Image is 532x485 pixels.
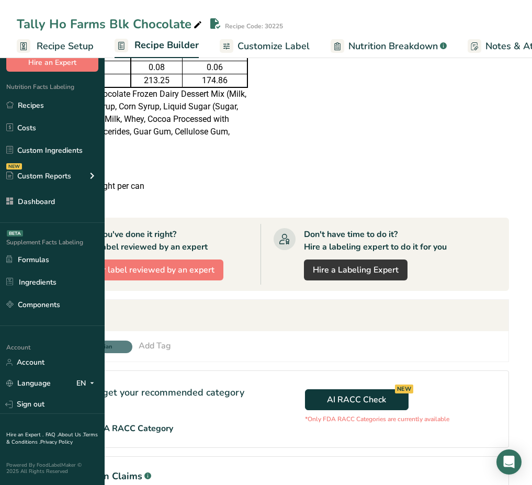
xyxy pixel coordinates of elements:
div: BETA [7,230,23,236]
span: Nutrition Breakdown [348,39,438,53]
a: Hire a Labeling Expert [304,260,408,280]
a: About Us . [58,431,83,438]
div: 174.86 [185,74,245,87]
div: Open Intercom Messenger [496,449,522,475]
span: IM 5% Chocolate Frozen Dairy Dessert Mix (Milk, High Fructose Corn Syrup, Corn Syrup, Liquid Suga... [21,89,246,149]
a: Recipe Builder [115,33,199,59]
a: Terms & Conditions . [6,431,98,446]
span: Customize Label [237,39,310,53]
a: Privacy Policy [40,438,73,446]
span: Recipe Setup [37,39,94,53]
div: Custom Reports [6,171,71,182]
div: Don't have time to do it? Hire a labeling expert to do it for you [304,228,447,253]
span: AI RACC Check [327,393,386,406]
p: 5900 ± 100 grams weight per can [21,180,248,193]
button: Get your label reviewed by an expert [64,260,223,280]
div: Recipe Tags [17,300,508,331]
div: 213.25 [133,74,180,87]
p: 548 Day Code [21,167,248,180]
div: NEW [6,163,22,170]
span: Get your label reviewed by an expert [73,264,214,276]
div: Recipe Code: 30225 [225,21,283,31]
div: Tally Ho Farms Blk Chocolate [17,15,204,33]
span: Recipe Builder [134,38,199,52]
button: Hire an Expert [6,53,98,72]
h1: Possible Nutrition Claims [30,469,496,483]
a: Hire an Expert . [6,431,43,438]
p: Use our AI to get your recommended category RACC [43,386,250,414]
a: Customize Label [220,35,310,58]
a: Nutrition Breakdown [331,35,447,58]
button: AI RACC Check NEW [305,389,409,410]
p: No Selected FDA RACC Category [43,422,173,435]
a: FAQ . [46,431,58,438]
a: Recipe Setup [17,35,94,58]
div: NEW [395,385,413,393]
div: Add Tag [139,340,171,352]
div: 0.08 [133,61,180,74]
div: EN [76,377,98,390]
p: UPC: 024582058617 [21,193,248,205]
a: Language [6,374,51,392]
div: Powered By FoodLabelMaker © 2025 All Rights Reserved [6,462,98,475]
div: Not sure you've done it right? Get your label reviewed by an expert [64,228,208,253]
div: 0.06 [185,61,245,74]
p: *Only FDA RACC Categories are currently available [305,414,449,424]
